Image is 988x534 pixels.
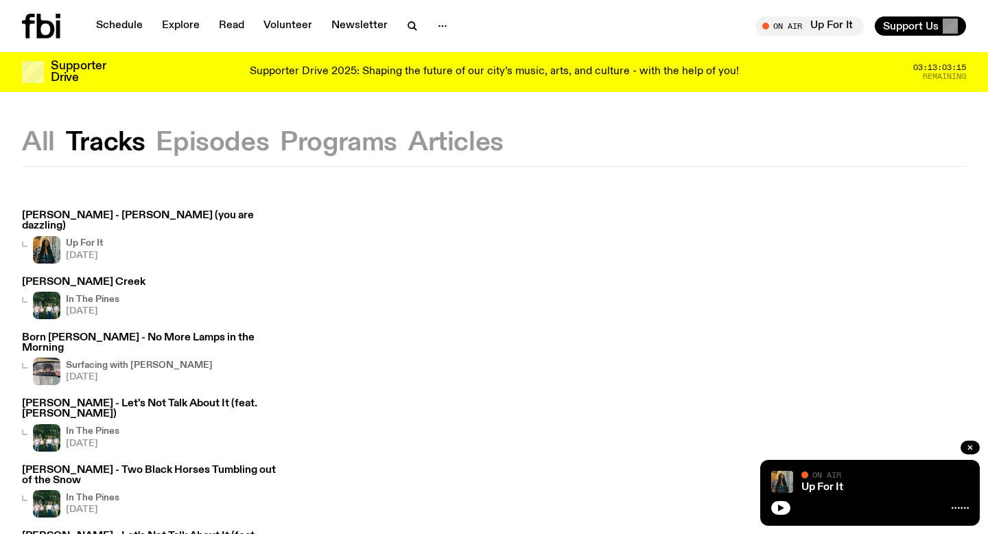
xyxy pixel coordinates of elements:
[88,16,151,36] a: Schedule
[22,465,285,518] a: [PERSON_NAME] - Two Black Horses Tumbling out of the SnowIn The Pines[DATE]
[66,439,119,448] span: [DATE]
[211,16,252,36] a: Read
[913,64,966,71] span: 03:13:03:15
[923,73,966,80] span: Remaining
[66,427,119,436] h4: In The Pines
[755,16,864,36] button: On AirUp For It
[801,482,843,493] a: Up For It
[66,251,103,260] span: [DATE]
[408,130,504,155] button: Articles
[323,16,396,36] a: Newsletter
[812,470,841,479] span: On Air
[33,236,60,264] img: Ify - a Brown Skin girl with black braided twists, looking up to the side with her tongue stickin...
[66,494,119,502] h4: In The Pines
[66,373,213,382] span: [DATE]
[22,211,285,263] a: [PERSON_NAME] - [PERSON_NAME] (you are dazzling)Ify - a Brown Skin girl with black braided twists...
[22,399,285,451] a: [PERSON_NAME] - Let's Not Talk About It (feat. [PERSON_NAME])In The Pines[DATE]
[22,277,145,288] h3: [PERSON_NAME] Creek
[66,239,103,248] h4: Up For It
[280,130,397,155] button: Programs
[255,16,320,36] a: Volunteer
[22,333,285,353] h3: Born [PERSON_NAME] - No More Lamps in the Morning
[22,211,285,231] h3: [PERSON_NAME] - [PERSON_NAME] (you are dazzling)
[22,465,285,486] h3: [PERSON_NAME] - Two Black Horses Tumbling out of the Snow
[66,307,119,316] span: [DATE]
[156,130,269,155] button: Episodes
[66,361,213,370] h4: Surfacing with [PERSON_NAME]
[22,130,55,155] button: All
[66,130,145,155] button: Tracks
[883,20,939,32] span: Support Us
[875,16,966,36] button: Support Us
[771,471,793,493] img: Ify - a Brown Skin girl with black braided twists, looking up to the side with her tongue stickin...
[51,60,106,84] h3: Supporter Drive
[250,66,739,78] p: Supporter Drive 2025: Shaping the future of our city’s music, arts, and culture - with the help o...
[66,295,119,304] h4: In The Pines
[22,333,285,385] a: Born [PERSON_NAME] - No More Lamps in the MorningSurfacing with [PERSON_NAME][DATE]
[66,505,119,514] span: [DATE]
[22,277,145,319] a: [PERSON_NAME] CreekIn The Pines[DATE]
[154,16,208,36] a: Explore
[22,399,285,419] h3: [PERSON_NAME] - Let's Not Talk About It (feat. [PERSON_NAME])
